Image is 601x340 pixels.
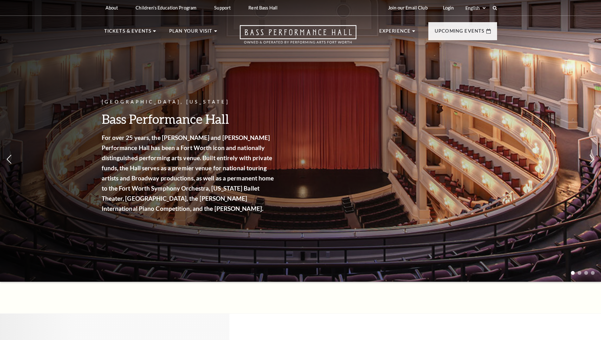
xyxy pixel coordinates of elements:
[169,27,213,39] p: Plan Your Visit
[248,5,278,10] p: Rent Bass Hall
[435,27,485,39] p: Upcoming Events
[379,27,411,39] p: Experience
[136,5,196,10] p: Children's Education Program
[104,27,152,39] p: Tickets & Events
[102,98,276,106] p: [GEOGRAPHIC_DATA], [US_STATE]
[102,111,276,127] h3: Bass Performance Hall
[464,5,487,11] select: Select:
[105,5,118,10] p: About
[214,5,231,10] p: Support
[102,134,274,212] strong: For over 25 years, the [PERSON_NAME] and [PERSON_NAME] Performance Hall has been a Fort Worth ico...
